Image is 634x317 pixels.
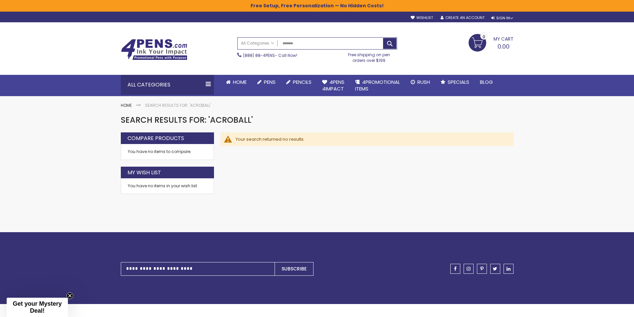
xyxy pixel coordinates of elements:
[469,34,514,51] a: 0.00 0
[355,79,400,92] span: 4PROMOTIONAL ITEMS
[281,75,317,89] a: Pencils
[145,102,211,108] strong: Search results for: 'acroball'
[417,79,430,85] span: Rush
[282,265,307,272] span: Subscribe
[464,264,474,274] a: instagram
[454,266,457,271] span: facebook
[238,38,278,49] a: All Categories
[121,75,214,95] div: All Categories
[435,75,475,89] a: Specials
[7,298,68,317] div: Get your Mystery Deal!Close teaser
[483,34,485,40] span: 0
[243,53,275,58] a: (888) 88-4PENS
[350,75,405,96] a: 4PROMOTIONALITEMS
[405,75,435,89] a: Rush
[67,292,73,299] button: Close teaser
[13,300,62,314] span: Get your Mystery Deal!
[127,169,161,176] strong: My Wish List
[322,79,344,92] span: 4Pens 4impact
[293,79,312,85] span: Pencils
[121,102,132,108] a: Home
[127,135,184,142] strong: Compare Products
[128,183,207,189] div: You have no items in your wish list.
[467,266,471,271] span: instagram
[411,15,433,20] a: Wishlist
[480,266,484,271] span: pinterest
[264,79,276,85] span: Pens
[507,266,511,271] span: linkedin
[498,42,510,51] span: 0.00
[121,144,214,160] div: You have no items to compare.
[233,79,247,85] span: Home
[252,75,281,89] a: Pens
[477,264,487,274] a: pinterest
[275,262,314,276] button: Subscribe
[493,266,497,271] span: twitter
[504,264,514,274] a: linkedin
[221,75,252,89] a: Home
[480,79,493,85] span: Blog
[121,39,187,60] img: 4Pens Custom Pens and Promotional Products
[579,299,634,317] iframe: Google Customer Reviews
[243,53,297,58] span: - Call Now!
[448,79,469,85] span: Specials
[121,114,253,125] span: Search results for: 'acroball'
[490,264,500,274] a: twitter
[236,136,507,142] div: Your search returned no results.
[475,75,498,89] a: Blog
[450,264,460,274] a: facebook
[317,75,350,96] a: 4Pens4impact
[491,16,513,21] div: Sign In
[441,15,485,20] a: Create an Account
[341,50,397,63] div: Free shipping on pen orders over $199
[241,41,274,46] span: All Categories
